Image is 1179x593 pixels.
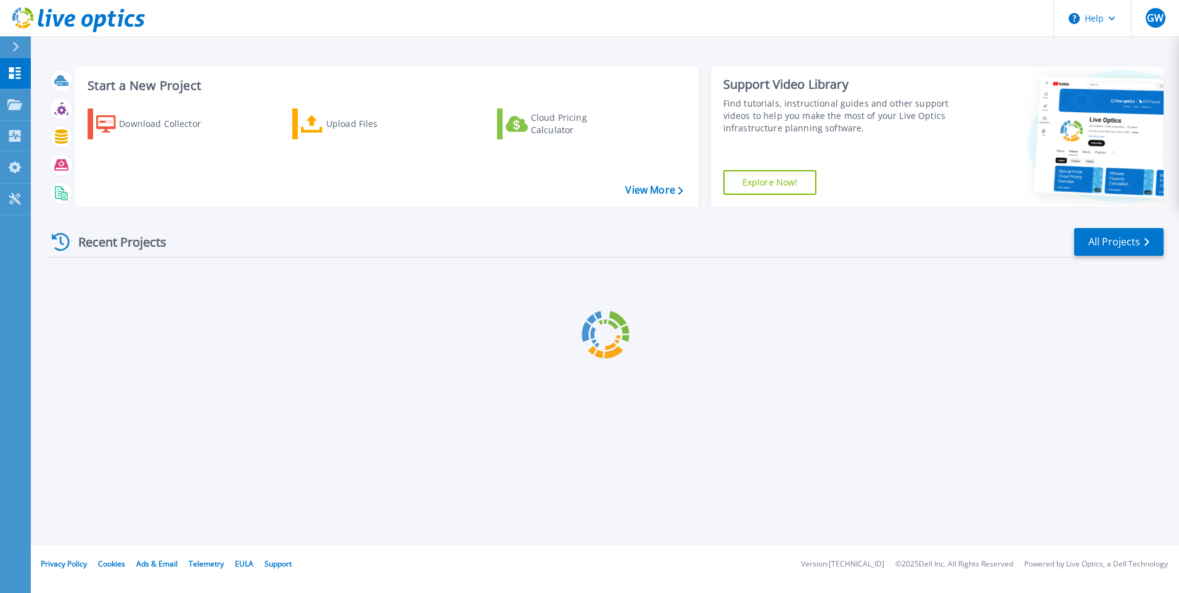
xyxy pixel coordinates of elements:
a: EULA [235,558,253,569]
div: Cloud Pricing Calculator [531,112,630,136]
div: Support Video Library [723,76,954,92]
div: Upload Files [326,112,425,136]
div: Download Collector [119,112,218,136]
a: Support [265,558,292,569]
div: Find tutorials, instructional guides and other support videos to help you make the most of your L... [723,97,954,134]
li: Version: [TECHNICAL_ID] [801,560,884,568]
span: GW [1147,13,1164,23]
a: Telemetry [189,558,224,569]
a: Privacy Policy [41,558,87,569]
a: View More [625,184,683,196]
div: Recent Projects [47,227,183,257]
h3: Start a New Project [88,79,683,92]
li: Powered by Live Optics, a Dell Technology [1024,560,1168,568]
a: Cookies [98,558,125,569]
a: Ads & Email [136,558,178,569]
a: All Projects [1074,228,1164,256]
a: Explore Now! [723,170,817,195]
a: Cloud Pricing Calculator [497,108,635,139]
li: © 2025 Dell Inc. All Rights Reserved [895,560,1013,568]
a: Download Collector [88,108,225,139]
a: Upload Files [292,108,430,139]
